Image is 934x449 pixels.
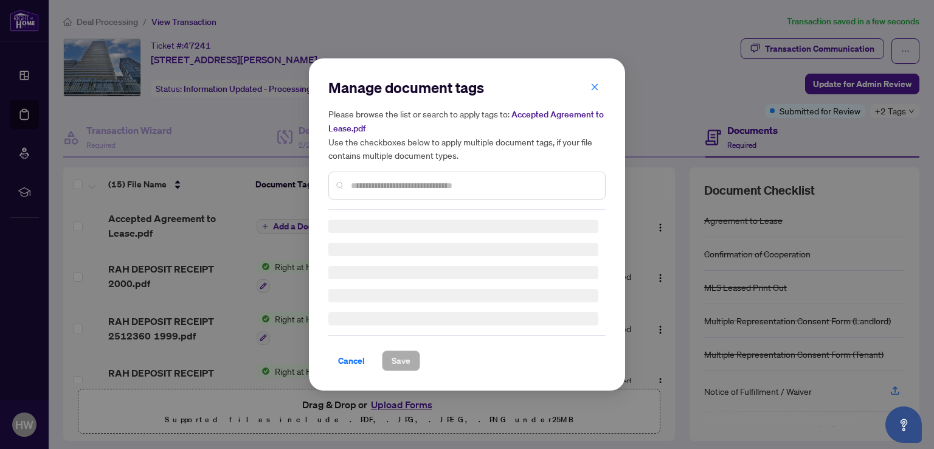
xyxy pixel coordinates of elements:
[338,351,365,371] span: Cancel
[382,350,420,371] button: Save
[590,83,599,91] span: close
[328,350,375,371] button: Cancel
[328,107,606,162] h5: Please browse the list or search to apply tags to: Use the checkboxes below to apply multiple doc...
[885,406,922,443] button: Open asap
[328,78,606,97] h2: Manage document tags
